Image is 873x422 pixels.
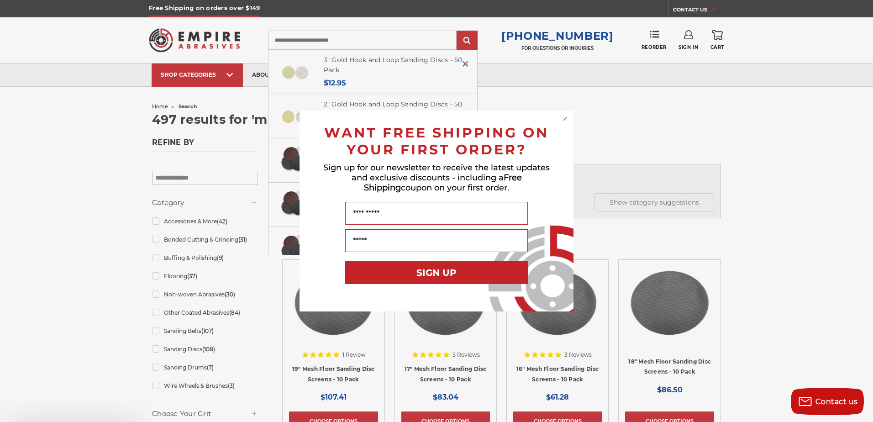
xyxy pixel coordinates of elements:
[364,173,522,193] span: Free Shipping
[324,124,549,158] span: WANT FREE SHIPPING ON YOUR FIRST ORDER?
[791,388,864,415] button: Contact us
[345,261,528,284] button: SIGN UP
[323,163,550,193] span: Sign up for our newsletter to receive the latest updates and exclusive discounts - including a co...
[815,397,858,406] span: Contact us
[561,114,570,123] button: Close dialog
